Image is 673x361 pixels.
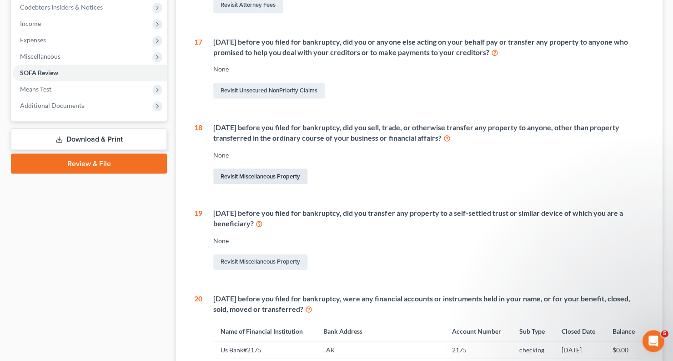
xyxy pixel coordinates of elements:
a: Download & Print [11,128,167,150]
div: None [213,65,644,74]
td: checking [512,341,554,358]
a: Revisit Miscellaneous Property [213,168,307,184]
td: [DATE] [554,341,605,358]
div: 18 [194,122,202,186]
span: 5 [661,330,668,337]
td: 2175 [444,341,512,358]
th: Name of Financial Institution [213,321,316,341]
div: [DATE] before you filed for bankruptcy, did you transfer any property to a self-settled trust or ... [213,208,644,229]
div: [DATE] before you filed for bankruptcy, did you or anyone else acting on your behalf pay or trans... [213,37,644,58]
th: Bank Address [316,321,444,341]
a: Revisit Unsecured NonPriority Claims [213,83,325,98]
a: SOFA Review [13,65,167,81]
div: None [213,150,644,159]
td: $0.00 [605,341,644,358]
span: SOFA Review [20,69,58,76]
td: Us Bank#2175 [213,341,316,358]
a: Review & File [11,153,167,173]
span: Expenses [20,36,46,44]
th: Closed Date [554,321,605,341]
span: Codebtors Insiders & Notices [20,3,103,11]
th: Balance [605,321,644,341]
th: Sub Type [512,321,554,341]
span: Income [20,20,41,27]
iframe: Intercom live chat [642,330,664,352]
span: Means Test [20,85,51,93]
div: [DATE] before you filed for bankruptcy, did you sell, trade, or otherwise transfer any property t... [213,122,644,143]
div: None [213,236,644,245]
div: 19 [194,208,202,271]
span: Additional Documents [20,102,84,109]
span: Miscellaneous [20,52,60,60]
a: Revisit Miscellaneous Property [213,254,307,269]
th: Account Number [444,321,512,341]
div: [DATE] before you filed for bankruptcy, were any financial accounts or instruments held in your n... [213,293,644,314]
td: , AK [316,341,444,358]
div: 17 [194,37,202,101]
